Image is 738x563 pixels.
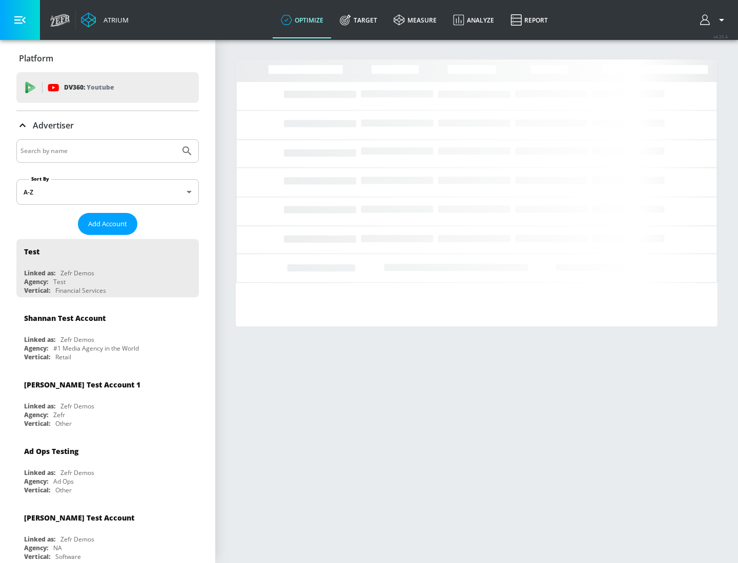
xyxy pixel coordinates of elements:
[55,286,106,295] div: Financial Services
[24,335,55,344] div: Linked as:
[24,353,50,361] div: Vertical:
[16,306,199,364] div: Shannan Test AccountLinked as:Zefr DemosAgency:#1 Media Agency in the WorldVertical:Retail
[99,15,129,25] div: Atrium
[24,544,48,552] div: Agency:
[64,82,114,93] p: DV360:
[19,53,53,64] p: Platform
[24,277,48,286] div: Agency:
[24,402,55,410] div: Linked as:
[16,372,199,430] div: [PERSON_NAME] Test Account 1Linked as:Zefr DemosAgency:ZefrVertical:Other
[16,111,199,140] div: Advertiser
[24,269,55,277] div: Linked as:
[88,218,127,230] span: Add Account
[24,486,50,494] div: Vertical:
[53,410,65,419] div: Zefr
[33,120,74,131] p: Advertiser
[60,535,94,544] div: Zefr Demos
[87,82,114,93] p: Youtube
[24,410,48,419] div: Agency:
[16,239,199,297] div: TestLinked as:Zefr DemosAgency:TestVertical:Financial Services
[20,144,176,158] input: Search by name
[16,72,199,103] div: DV360: Youtube
[16,179,199,205] div: A-Z
[24,247,39,256] div: Test
[713,34,728,39] span: v 4.25.4
[78,213,137,235] button: Add Account
[53,477,74,486] div: Ad Ops
[55,353,71,361] div: Retail
[24,535,55,544] div: Linked as:
[24,313,106,323] div: Shannan Test Account
[60,335,94,344] div: Zefr Demos
[24,286,50,295] div: Vertical:
[55,486,72,494] div: Other
[24,468,55,477] div: Linked as:
[24,380,140,389] div: [PERSON_NAME] Test Account 1
[24,477,48,486] div: Agency:
[53,344,139,353] div: #1 Media Agency in the World
[53,544,62,552] div: NA
[55,552,81,561] div: Software
[29,176,51,182] label: Sort By
[60,468,94,477] div: Zefr Demos
[60,269,94,277] div: Zefr Demos
[60,402,94,410] div: Zefr Demos
[502,2,556,38] a: Report
[16,439,199,497] div: Ad Ops TestingLinked as:Zefr DemosAgency:Ad OpsVertical:Other
[24,446,78,456] div: Ad Ops Testing
[24,344,48,353] div: Agency:
[16,44,199,73] div: Platform
[53,277,66,286] div: Test
[445,2,502,38] a: Analyze
[55,419,72,428] div: Other
[81,12,129,28] a: Atrium
[273,2,332,38] a: optimize
[24,552,50,561] div: Vertical:
[24,513,134,523] div: [PERSON_NAME] Test Account
[332,2,385,38] a: Target
[24,419,50,428] div: Vertical:
[385,2,445,38] a: measure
